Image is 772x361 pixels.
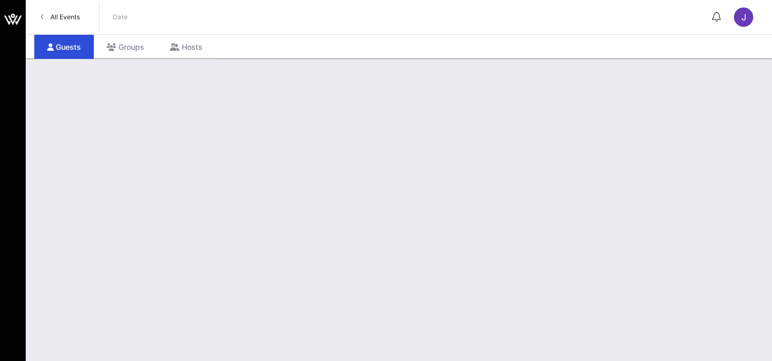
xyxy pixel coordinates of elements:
[157,35,216,59] div: Hosts
[34,35,94,59] div: Guests
[50,13,80,21] span: All Events
[34,9,86,26] a: All Events
[741,12,746,22] span: J
[734,7,753,27] div: J
[113,12,128,22] p: Date
[94,35,157,59] div: Groups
